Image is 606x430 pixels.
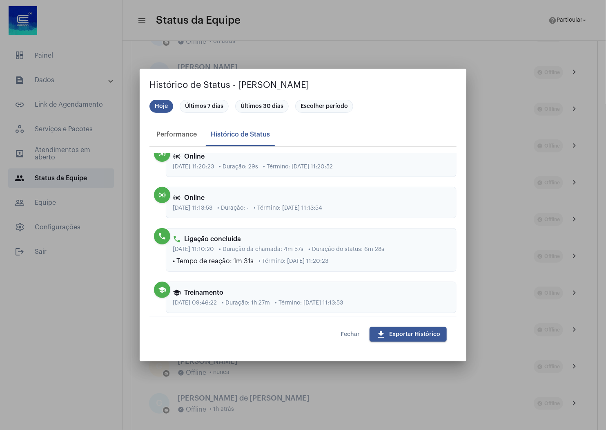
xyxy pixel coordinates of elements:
[376,329,386,339] mat-icon: download
[173,289,181,297] mat-icon: school
[173,258,254,265] span: • Tempo de reação: 1m 31s
[334,327,366,342] button: Fechar
[149,98,457,114] mat-chip-list: Seleção de período
[173,235,181,243] mat-icon: phone
[376,331,440,337] span: Exportar Histórico
[180,100,229,113] mat-chip: Últimos 7 dias
[173,246,214,253] span: [DATE] 11:10:20
[173,205,212,211] span: [DATE] 11:13:53
[156,131,197,138] div: Performance
[158,150,166,158] mat-icon: online_prediction
[173,194,181,202] mat-icon: online_prediction
[217,205,249,211] span: • Duração: -
[370,327,447,342] button: Exportar Histórico
[211,131,270,138] div: Histórico de Status
[222,300,270,306] span: • Duração: 1h 27m
[275,300,343,306] span: • Término: [DATE] 11:13:53
[258,258,328,264] span: • Término: [DATE] 11:20:23
[219,164,258,170] span: • Duração: 29s
[173,152,450,161] div: Online
[158,232,166,240] mat-icon: phone
[235,100,289,113] mat-chip: Últimos 30 dias
[173,194,450,202] div: Online
[173,289,450,297] div: Treinamento
[173,300,217,306] span: [DATE] 09:46:22
[295,100,353,113] mat-chip: Escolher período
[173,235,450,243] div: Ligação concluída
[254,205,322,211] span: • Término: [DATE] 11:13:54
[173,152,181,161] mat-icon: online_prediction
[158,286,166,294] mat-icon: school
[158,191,166,199] mat-icon: online_prediction
[149,78,457,92] h2: Histórico de Status - [PERSON_NAME]
[173,164,214,170] span: [DATE] 11:20:23
[149,100,173,113] mat-chip: Hoje
[219,246,303,253] span: • Duração da chamada: 4m 57s
[263,164,333,170] span: • Término: [DATE] 11:20:52
[308,246,384,253] span: • Duração do status: 6m 28s
[341,331,360,337] span: Fechar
